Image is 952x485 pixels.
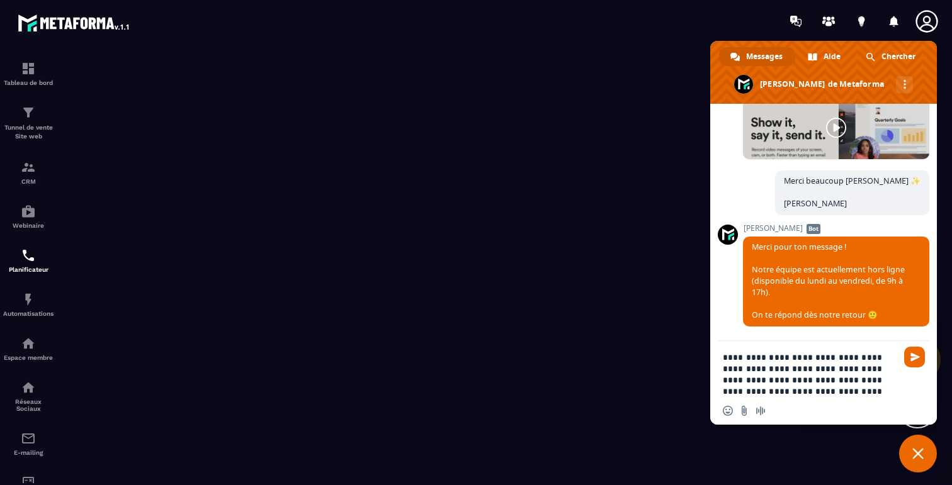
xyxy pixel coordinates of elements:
[3,282,54,326] a: automationsautomationsAutomatisations
[752,242,905,320] span: Merci pour ton message ! Notre équipe est actuellement hors ligne (disponible du lundi au vendred...
[784,176,921,209] span: Merci beaucoup [PERSON_NAME] ✨ [PERSON_NAME]
[746,47,783,66] span: Messages
[21,204,36,219] img: automations
[796,47,853,66] div: Aide
[3,238,54,282] a: schedulerschedulerPlanificateur
[3,421,54,465] a: emailemailE-mailing
[21,160,36,175] img: formation
[18,11,131,34] img: logo
[3,222,54,229] p: Webinaire
[3,178,54,185] p: CRM
[3,354,54,361] p: Espace membre
[3,123,54,141] p: Tunnel de vente Site web
[21,431,36,446] img: email
[723,406,733,416] span: Insérer un emoji
[899,435,937,472] div: Fermer le chat
[723,352,897,397] textarea: Entrez votre message...
[21,105,36,120] img: formation
[739,406,749,416] span: Envoyer un fichier
[756,406,766,416] span: Message audio
[3,52,54,96] a: formationformationTableau de bord
[3,326,54,371] a: automationsautomationsEspace membre
[21,61,36,76] img: formation
[21,380,36,395] img: social-network
[3,310,54,317] p: Automatisations
[3,371,54,421] a: social-networksocial-networkRéseaux Sociaux
[3,266,54,273] p: Planificateur
[3,194,54,238] a: automationsautomationsWebinaire
[21,336,36,351] img: automations
[3,398,54,412] p: Réseaux Sociaux
[21,248,36,263] img: scheduler
[3,449,54,456] p: E-mailing
[896,76,913,93] div: Autres canaux
[3,79,54,86] p: Tableau de bord
[719,47,795,66] div: Messages
[21,292,36,307] img: automations
[807,224,820,234] span: Bot
[743,224,929,233] span: [PERSON_NAME]
[881,47,915,66] span: Chercher
[904,347,925,367] span: Envoyer
[854,47,928,66] div: Chercher
[3,150,54,194] a: formationformationCRM
[824,47,841,66] span: Aide
[3,96,54,150] a: formationformationTunnel de vente Site web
